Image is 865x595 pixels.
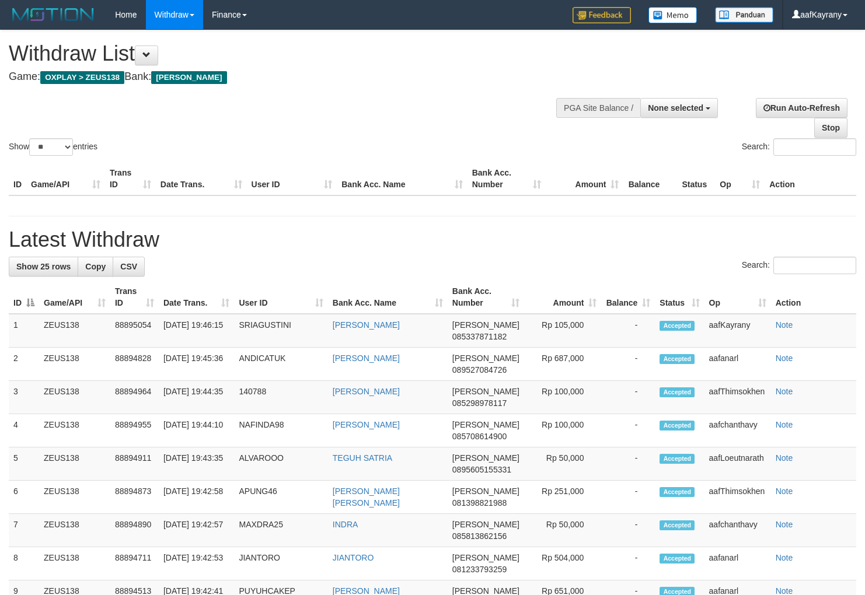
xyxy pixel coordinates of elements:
a: Note [776,387,793,396]
td: 4 [9,414,39,447]
h1: Latest Withdraw [9,228,856,251]
div: PGA Site Balance / [556,98,640,118]
img: Button%20Memo.svg [648,7,697,23]
td: 3 [9,381,39,414]
span: Copy 089527084726 to clipboard [452,365,507,374]
td: ZEUS138 [39,348,110,381]
td: ANDICATUK [234,348,327,381]
a: Note [776,353,793,363]
span: [PERSON_NAME] [452,387,519,396]
a: Note [776,320,793,330]
a: Note [776,553,793,562]
span: CSV [120,262,137,271]
span: Accepted [660,321,695,331]
span: [PERSON_NAME] [452,320,519,330]
td: - [601,481,655,514]
th: Balance [623,162,677,195]
span: Accepted [660,387,695,397]
img: panduan.png [715,7,773,23]
th: Bank Acc. Name: activate to sort column ascending [328,281,448,314]
span: Accepted [660,487,695,497]
th: Status [677,162,715,195]
span: Accepted [660,520,695,530]
th: ID: activate to sort column descending [9,281,39,314]
button: None selected [640,98,718,118]
td: [DATE] 19:43:35 [159,447,235,481]
td: 7 [9,514,39,547]
th: User ID: activate to sort column ascending [234,281,327,314]
td: - [601,314,655,348]
td: [DATE] 19:42:58 [159,481,235,514]
span: [PERSON_NAME] [151,71,226,84]
select: Showentries [29,138,73,156]
td: Rp 100,000 [524,414,601,447]
h1: Withdraw List [9,42,565,65]
a: INDRA [333,520,358,529]
td: 88894955 [110,414,159,447]
a: Copy [78,257,113,276]
a: Note [776,487,793,496]
td: 1 [9,314,39,348]
span: Copy 0895605155331 to clipboard [452,465,511,474]
td: 88894964 [110,381,159,414]
td: ALVAROOO [234,447,327,481]
input: Search: [773,138,856,156]
td: 88894828 [110,348,159,381]
td: aafThimsokhen [704,381,771,414]
span: Copy 085298978117 to clipboard [452,398,507,408]
td: ZEUS138 [39,414,110,447]
td: 5 [9,447,39,481]
td: [DATE] 19:45:36 [159,348,235,381]
th: Game/API: activate to sort column ascending [39,281,110,314]
span: OXPLAY > ZEUS138 [40,71,124,84]
td: [DATE] 19:44:35 [159,381,235,414]
span: Copy 085708614900 to clipboard [452,432,507,441]
td: ZEUS138 [39,547,110,580]
td: [DATE] 19:44:10 [159,414,235,447]
label: Show entries [9,138,97,156]
a: [PERSON_NAME] [PERSON_NAME] [333,487,400,508]
label: Search: [742,257,856,274]
td: APUNG46 [234,481,327,514]
span: Accepted [660,554,695,563]
td: - [601,414,655,447]
th: Bank Acc. Name [337,162,467,195]
td: Rp 105,000 [524,314,601,348]
a: Run Auto-Refresh [756,98,847,118]
a: Note [776,453,793,463]
td: Rp 251,000 [524,481,601,514]
span: Show 25 rows [16,262,71,271]
td: ZEUS138 [39,447,110,481]
td: Rp 50,000 [524,447,601,481]
img: Feedback.jpg [573,7,631,23]
td: Rp 100,000 [524,381,601,414]
a: TEGUH SATRIA [333,453,392,463]
td: 88894711 [110,547,159,580]
a: JIANTORO [333,553,374,562]
th: Op: activate to sort column ascending [704,281,771,314]
a: [PERSON_NAME] [333,387,400,396]
th: Bank Acc. Number: activate to sort column ascending [448,281,524,314]
td: aafThimsokhen [704,481,771,514]
span: Copy 085337871182 to clipboard [452,332,507,341]
th: Trans ID [105,162,156,195]
a: [PERSON_NAME] [333,420,400,429]
td: ZEUS138 [39,514,110,547]
td: Rp 50,000 [524,514,601,547]
h4: Game: Bank: [9,71,565,83]
th: Amount: activate to sort column ascending [524,281,601,314]
td: ZEUS138 [39,314,110,348]
th: Status: activate to sort column ascending [655,281,704,314]
label: Search: [742,138,856,156]
span: [PERSON_NAME] [452,353,519,363]
td: aafanarl [704,547,771,580]
a: CSV [113,257,145,276]
td: - [601,348,655,381]
span: [PERSON_NAME] [452,420,519,429]
td: Rp 687,000 [524,348,601,381]
td: ZEUS138 [39,481,110,514]
a: [PERSON_NAME] [333,320,400,330]
th: Action [771,281,856,314]
td: ZEUS138 [39,381,110,414]
a: Note [776,520,793,529]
